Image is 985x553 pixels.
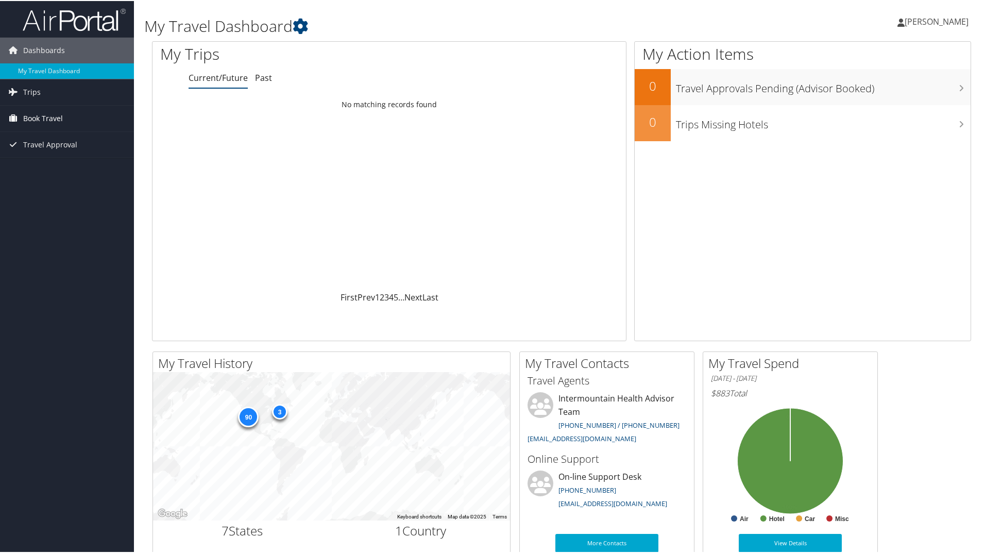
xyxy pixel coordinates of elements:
[238,406,259,426] div: 90
[272,403,287,418] div: 3
[835,514,849,522] text: Misc
[23,7,126,31] img: airportal-logo.png
[158,354,510,371] h2: My Travel History
[522,470,691,512] li: On-line Support Desk
[395,521,402,538] span: 1
[558,484,616,494] a: [PHONE_NUMBER]
[528,451,686,465] h3: Online Support
[375,291,380,302] a: 1
[635,76,671,94] h2: 0
[394,291,398,302] a: 5
[711,387,729,398] span: $883
[152,94,626,113] td: No matching records found
[404,291,422,302] a: Next
[384,291,389,302] a: 3
[161,521,324,539] h2: States
[676,75,971,95] h3: Travel Approvals Pending (Advisor Booked)
[528,433,636,442] a: [EMAIL_ADDRESS][DOMAIN_NAME]
[189,71,248,82] a: Current/Future
[341,291,358,302] a: First
[492,513,507,518] a: Terms (opens in new tab)
[635,104,971,140] a: 0Trips Missing Hotels
[905,15,969,26] span: [PERSON_NAME]
[522,391,691,446] li: Intermountain Health Advisor Team
[339,521,503,539] h2: Country
[783,504,797,510] tspan: 100%
[786,413,794,420] tspan: 0%
[525,354,694,371] h2: My Travel Contacts
[805,514,815,522] text: Car
[448,513,486,518] span: Map data ©2025
[380,291,384,302] a: 2
[897,5,979,36] a: [PERSON_NAME]
[769,514,785,522] text: Hotel
[711,387,870,398] h6: Total
[23,78,41,104] span: Trips
[255,71,272,82] a: Past
[358,291,375,302] a: Prev
[23,105,63,130] span: Book Travel
[389,291,394,302] a: 4
[635,68,971,104] a: 0Travel Approvals Pending (Advisor Booked)
[740,514,749,522] text: Air
[739,533,842,551] a: View Details
[558,498,667,507] a: [EMAIL_ADDRESS][DOMAIN_NAME]
[708,354,877,371] h2: My Travel Spend
[156,506,190,520] a: Open this area in Google Maps (opens a new window)
[23,37,65,62] span: Dashboards
[160,42,421,64] h1: My Trips
[397,512,441,520] button: Keyboard shortcuts
[555,533,658,551] a: More Contacts
[144,14,701,36] h1: My Travel Dashboard
[398,291,404,302] span: …
[528,373,686,387] h3: Travel Agents
[711,373,870,382] h6: [DATE] - [DATE]
[558,420,680,429] a: [PHONE_NUMBER] / [PHONE_NUMBER]
[635,42,971,64] h1: My Action Items
[676,111,971,131] h3: Trips Missing Hotels
[156,506,190,520] img: Google
[422,291,438,302] a: Last
[23,131,77,157] span: Travel Approval
[635,112,671,130] h2: 0
[222,521,229,538] span: 7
